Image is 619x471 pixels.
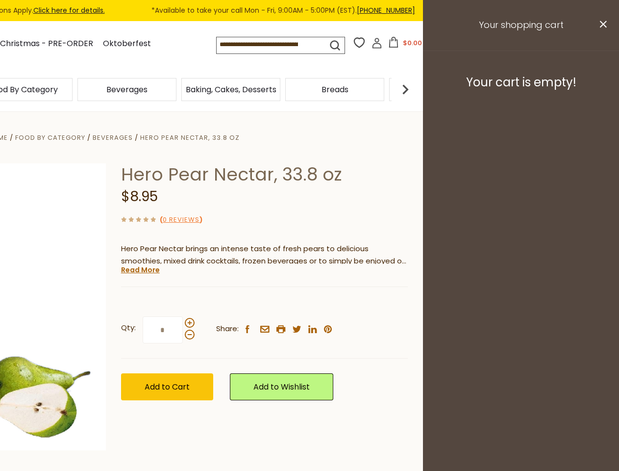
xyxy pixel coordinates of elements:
a: Breads [322,86,348,93]
span: $0.00 [403,38,422,48]
a: Add to Wishlist [230,373,333,400]
a: Baking, Cakes, Desserts [186,86,276,93]
a: Beverages [106,86,148,93]
a: Beverages [93,133,133,142]
a: Click here for details. [33,5,105,15]
strong: Qty: [121,322,136,334]
a: Oktoberfest [103,37,151,51]
input: Qty: [143,316,183,343]
h1: Hero Pear Nectar, 33.8 oz [121,163,408,185]
a: 0 Reviews [163,215,199,225]
a: Read More [121,265,160,275]
h3: Your cart is empty! [435,75,607,90]
span: *Available to take your call Mon - Fri, 9:00AM - 5:00PM (EST). [151,5,415,16]
span: Add to Cart [145,381,190,392]
button: Add to Cart [121,373,213,400]
span: Share: [216,323,239,335]
img: next arrow [396,79,415,99]
button: $0.00 [384,37,426,52]
a: Hero Pear Nectar, 33.8 oz [140,133,240,142]
span: ( ) [160,215,202,224]
a: [PHONE_NUMBER] [357,5,415,15]
span: $8.95 [121,187,158,206]
p: Hero Pear Nectar brings an intense taste of fresh pears to delicious smoothies, mixed drink cockt... [121,243,408,267]
a: Food By Category [15,133,85,142]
